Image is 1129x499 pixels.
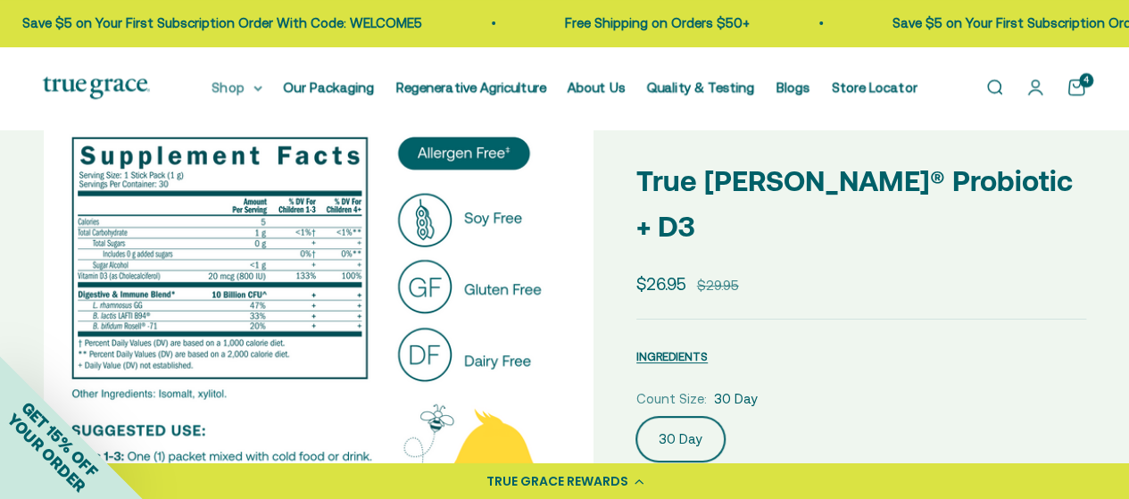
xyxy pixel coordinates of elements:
sale-price: $26.95 [636,270,686,297]
a: About Us [568,79,626,95]
span: INGREDIENTS [636,350,708,363]
span: YOUR ORDER [4,410,89,495]
div: TRUE GRACE REWARDS [486,472,628,491]
a: Regenerative Agriculture [396,79,546,95]
compare-at-price: $29.95 [697,275,739,296]
a: Blogs [776,79,810,95]
span: 30 Day [714,388,758,410]
p: True [PERSON_NAME]® Probiotic + D3 [636,158,1086,249]
a: Free Shipping on Orders $50+ [559,15,743,30]
a: Quality & Testing [647,79,755,95]
legend: Count Size: [636,388,707,410]
summary: Shop [212,77,262,98]
p: Save $5 on Your First Subscription Order With Code: WELCOME5 [16,12,416,34]
span: GET 15% OFF [18,397,101,480]
a: Our Packaging [284,79,375,95]
a: Store Locator [832,79,917,95]
cart-count: 4 [1079,73,1093,87]
button: INGREDIENTS [636,345,708,367]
